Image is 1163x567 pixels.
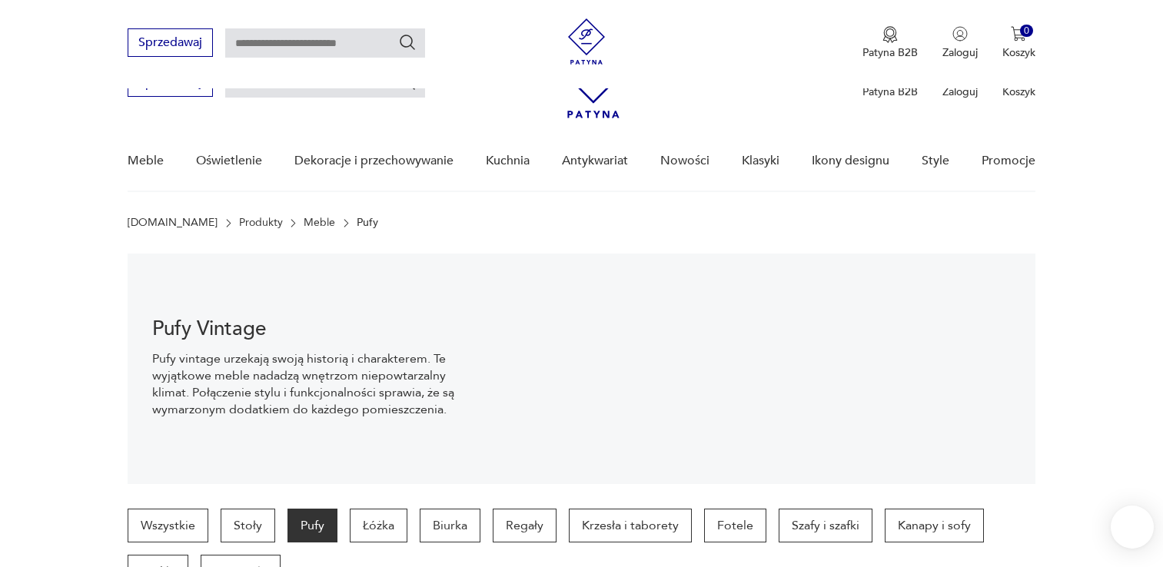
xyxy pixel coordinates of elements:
p: Zaloguj [942,45,978,60]
a: Wszystkie [128,509,208,542]
a: Fotele [704,509,766,542]
img: Ikona medalu [882,26,898,43]
img: Ikona koszyka [1011,26,1026,41]
a: Klasyki [742,131,779,191]
a: Style [922,131,949,191]
a: Stoły [221,509,275,542]
p: Patyna B2B [862,85,918,99]
button: Zaloguj [942,26,978,60]
a: Antykwariat [562,131,628,191]
a: Meble [304,217,335,229]
a: Dekoracje i przechowywanie [294,131,454,191]
a: Ikona medaluPatyna B2B [862,26,918,60]
a: Łóżka [350,509,407,542]
button: Patyna B2B [862,26,918,60]
p: Patyna B2B [862,45,918,60]
button: Szukaj [398,33,417,51]
a: Promocje [982,131,1035,191]
a: Biurka [420,509,480,542]
a: Oświetlenie [196,131,262,191]
h1: Pufy Vintage [152,320,466,338]
button: Sprzedawaj [128,28,213,57]
a: Szafy i szafki [779,509,872,542]
button: 0Koszyk [1002,26,1035,60]
p: Koszyk [1002,85,1035,99]
p: Pufy vintage urzekają swoją historią i charakterem. Te wyjątkowe meble nadadzą wnętrzom niepowtar... [152,350,466,418]
a: Meble [128,131,164,191]
a: Sprzedawaj [128,78,213,89]
a: Nowości [660,131,709,191]
img: Ikonka użytkownika [952,26,968,41]
a: Produkty [239,217,283,229]
p: Pufy [357,217,378,229]
a: Sprzedawaj [128,38,213,49]
img: Patyna - sklep z meblami i dekoracjami vintage [563,18,610,65]
a: Krzesła i taborety [569,509,692,542]
a: Kanapy i sofy [885,509,984,542]
p: Koszyk [1002,45,1035,60]
p: Zaloguj [942,85,978,99]
a: Pufy [287,509,337,542]
iframe: Smartsupp widget button [1111,506,1154,549]
a: Ikony designu [812,131,889,191]
a: Regały [493,509,557,542]
a: Kuchnia [486,131,530,191]
div: 0 [1020,25,1033,38]
a: [DOMAIN_NAME] [128,217,218,229]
